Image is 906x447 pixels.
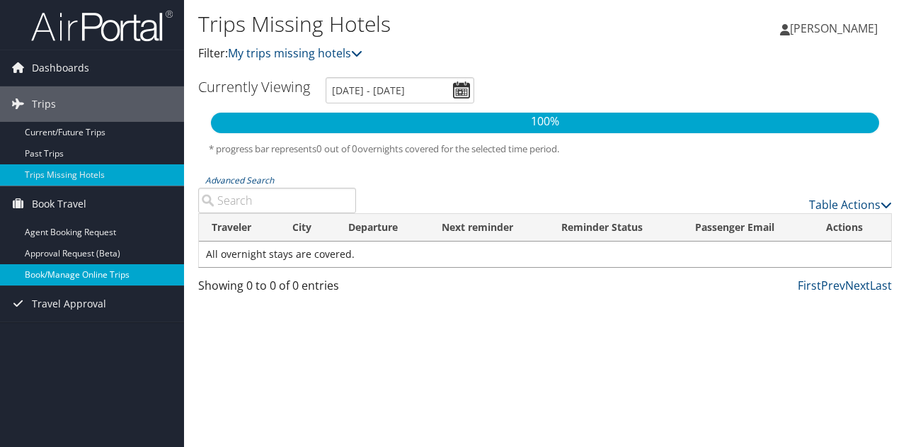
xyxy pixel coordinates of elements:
[199,214,280,242] th: Traveler: activate to sort column ascending
[549,214,682,242] th: Reminder Status
[209,142,881,156] h5: * progress bar represents overnights covered for the selected time period.
[798,278,821,293] a: First
[316,142,357,155] span: 0 out of 0
[821,278,845,293] a: Prev
[809,197,892,213] a: Table Actions
[198,9,660,39] h1: Trips Missing Hotels
[211,113,879,131] p: 100%
[32,286,106,322] span: Travel Approval
[198,45,660,63] p: Filter:
[228,45,362,61] a: My trips missing hotels
[198,277,356,301] div: Showing 0 to 0 of 0 entries
[326,77,474,103] input: [DATE] - [DATE]
[845,278,870,293] a: Next
[813,214,891,242] th: Actions
[199,242,891,267] td: All overnight stays are covered.
[682,214,813,242] th: Passenger Email: activate to sort column ascending
[198,188,356,213] input: Advanced Search
[780,7,892,50] a: [PERSON_NAME]
[32,186,86,222] span: Book Travel
[336,214,429,242] th: Departure: activate to sort column descending
[429,214,549,242] th: Next reminder
[870,278,892,293] a: Last
[198,77,310,96] h3: Currently Viewing
[32,86,56,122] span: Trips
[790,21,878,36] span: [PERSON_NAME]
[31,9,173,43] img: airportal-logo.png
[205,174,274,186] a: Advanced Search
[280,214,335,242] th: City: activate to sort column ascending
[32,50,89,86] span: Dashboards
